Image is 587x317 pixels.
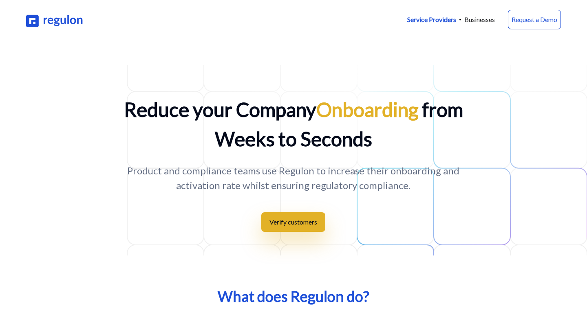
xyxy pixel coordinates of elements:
[464,15,495,24] a: Businesses
[106,95,481,154] h1: Reduce your Company from Weeks to Seconds
[316,98,418,121] span: Onboarding
[106,163,481,193] p: Product and compliance teams use Regulon to increase their onboarding and activation rate whilst ...
[218,288,369,304] h3: What does Regulon do?
[261,212,325,232] button: Verify customers
[407,15,456,24] a: Service Providers
[508,10,561,29] a: Request a Demo
[26,12,84,28] img: Regulon Logo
